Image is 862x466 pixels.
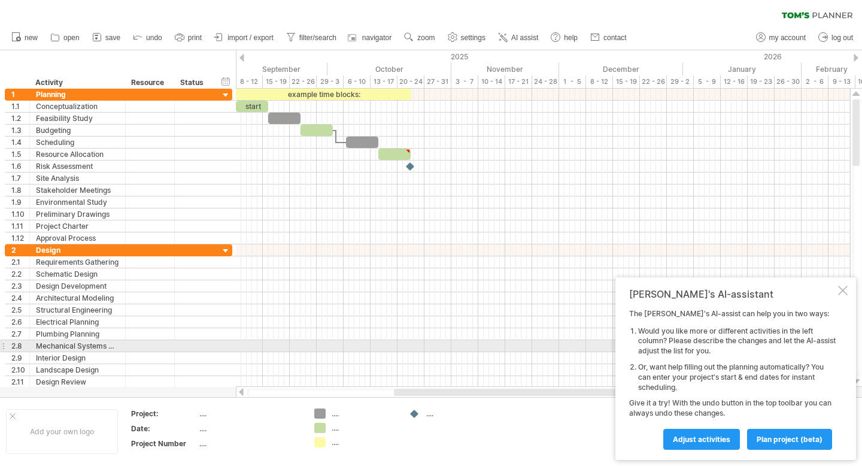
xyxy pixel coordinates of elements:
[36,256,119,268] div: Requirements Gathering
[478,75,505,88] div: 10 - 14
[63,34,80,42] span: open
[36,101,119,112] div: Conceptualization
[236,89,411,100] div: example time blocks:
[236,101,268,112] div: start
[105,34,120,42] span: save
[36,184,119,196] div: Stakeholder Meetings
[36,376,119,388] div: Design Review
[36,196,119,208] div: Environmental Study
[721,75,748,88] div: 12 - 16
[290,75,317,88] div: 22 - 26
[401,30,438,46] a: zoom
[299,34,336,42] span: filter/search
[11,280,29,292] div: 2.3
[424,75,451,88] div: 27 - 31
[532,75,559,88] div: 24 - 28
[451,63,559,75] div: November 2025
[673,435,730,444] span: Adjust activities
[11,184,29,196] div: 1.8
[11,196,29,208] div: 1.9
[11,244,29,256] div: 2
[11,101,29,112] div: 1.1
[663,429,740,450] a: Adjust activities
[36,161,119,172] div: Risk Assessment
[629,288,836,300] div: [PERSON_NAME]'s AI-assistant
[36,149,119,160] div: Resource Allocation
[36,328,119,340] div: Plumbing Planning
[131,423,197,434] div: Date:
[831,34,853,42] span: log out
[11,376,29,388] div: 2.11
[36,125,119,136] div: Budgeting
[505,75,532,88] div: 17 - 21
[89,30,124,46] a: save
[11,328,29,340] div: 2.7
[461,34,485,42] span: settings
[640,75,667,88] div: 22 - 26
[11,113,29,124] div: 1.2
[559,75,586,88] div: 1 - 5
[564,34,578,42] span: help
[417,34,435,42] span: zoom
[11,304,29,316] div: 2.5
[36,340,119,352] div: Mechanical Systems Design
[397,75,424,88] div: 20 - 24
[47,30,83,46] a: open
[11,316,29,328] div: 2.6
[36,352,119,364] div: Interior Design
[548,30,581,46] a: help
[11,125,29,136] div: 1.3
[769,34,806,42] span: my account
[131,77,168,89] div: Resource
[283,30,340,46] a: filter/search
[172,30,205,46] a: print
[6,409,118,454] div: Add your own logo
[36,173,119,184] div: Site Analysis
[36,304,119,316] div: Structural Engineering
[36,292,119,304] div: Architectural Modeling
[748,75,775,88] div: 19 - 23
[613,75,640,88] div: 15 - 19
[445,30,489,46] a: settings
[11,161,29,172] div: 1.6
[753,30,809,46] a: my account
[199,423,300,434] div: ....
[11,149,29,160] div: 1.5
[11,208,29,220] div: 1.10
[327,63,451,75] div: October 2025
[802,75,828,88] div: 2 - 6
[511,34,538,42] span: AI assist
[638,326,836,356] li: Would you like more or different activities in the left column? Please describe the changes and l...
[130,30,166,46] a: undo
[236,75,263,88] div: 8 - 12
[332,423,397,433] div: ....
[199,408,300,419] div: ....
[757,435,822,444] span: plan project (beta)
[188,34,202,42] span: print
[36,268,119,280] div: Schematic Design
[371,75,397,88] div: 13 - 17
[227,34,274,42] span: import / export
[131,438,197,449] div: Project Number
[332,437,397,447] div: ....
[8,30,41,46] a: new
[603,34,627,42] span: contact
[362,34,391,42] span: navigator
[694,75,721,88] div: 5 - 9
[209,63,327,75] div: September 2025
[11,364,29,376] div: 2.10
[199,438,300,449] div: ....
[683,63,802,75] div: January 2026
[36,244,119,256] div: Design
[587,30,630,46] a: contact
[11,256,29,268] div: 2.1
[36,113,119,124] div: Feasibility Study
[11,137,29,148] div: 1.4
[332,408,397,419] div: ....
[346,30,395,46] a: navigator
[36,316,119,328] div: Electrical Planning
[36,364,119,376] div: Landscape Design
[36,280,119,292] div: Design Development
[638,362,836,392] li: Or, want help filling out the planning automatically? You can enter your project's start & end da...
[35,77,119,89] div: Activity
